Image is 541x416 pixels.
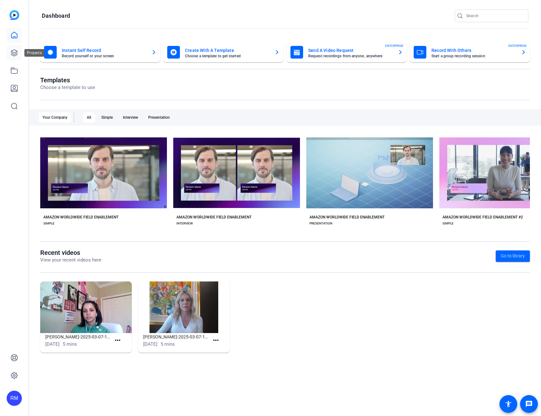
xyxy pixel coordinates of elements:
[98,112,117,123] div: Simple
[309,221,332,226] div: PRESENTATION
[62,47,146,54] mat-card-title: Instant Self Record
[308,54,393,58] mat-card-subtitle: Request recordings from anyone, anywhere
[508,43,527,48] span: ENTERPRISE
[40,76,95,84] h1: Templates
[144,112,174,123] div: Presentation
[505,400,512,408] mat-icon: accessibility
[309,215,385,220] div: AMAZON WORLDWIDE FIELD ENABLEMENT
[308,47,393,54] mat-card-title: Send A Video Request
[185,54,270,58] mat-card-subtitle: Choose a template to get started
[45,333,111,341] h1: [PERSON_NAME]-2025-03-07-10-42-08-908-0 (2)
[83,112,95,123] div: All
[40,281,132,333] img: Chandana-Karmarkar-Chandana-Karmarkar-2025-03-07-10-42-08-908-0 (2)
[287,42,407,62] button: Send A Video RequestRequest recordings from anyone, anywhereENTERPRISE
[7,391,22,406] div: RM
[176,215,251,220] div: AMAZON WORLDWIDE FIELD ENABLEMENT
[62,54,146,58] mat-card-subtitle: Record yourself or your screen
[431,54,516,58] mat-card-subtitle: Start a group recording session
[496,250,530,262] a: Go to library
[176,221,193,226] div: INTERVIEW
[501,253,525,259] span: Go to library
[119,112,142,123] div: Interview
[63,341,77,347] span: 5 mins
[442,215,523,220] div: AMAZON WORLDWIDE FIELD ENABLEMENT #2
[42,12,70,20] h1: Dashboard
[185,47,270,54] mat-card-title: Create With A Template
[40,42,160,62] button: Instant Self RecordRecord yourself or your screen
[43,221,54,226] div: SIMPLE
[45,341,60,347] span: [DATE]
[385,43,404,48] span: ENTERPRISE
[163,42,283,62] button: Create With A TemplateChoose a template to get started
[138,281,230,333] img: Katie-Maxson-Katie-Maxson-2025-03-07-10-42-08-908-1 (2)
[40,256,101,264] p: View your recent videos here
[143,333,209,341] h1: [PERSON_NAME]-2025-03-07-10-42-08-908-1 (2)
[40,249,101,256] h1: Recent videos
[212,337,220,344] mat-icon: more_horiz
[410,42,530,62] button: Record With OthersStart a group recording sessionENTERPRISE
[143,341,157,347] span: [DATE]
[43,215,118,220] div: AMAZON WORLDWIDE FIELD ENABLEMENT
[114,337,122,344] mat-icon: more_horiz
[431,47,516,54] mat-card-title: Record With Others
[525,400,533,408] mat-icon: message
[40,84,95,91] p: Choose a template to use
[39,112,71,123] div: Your Company
[466,12,523,20] input: Search
[161,341,175,347] span: 5 mins
[442,221,454,226] div: SIMPLE
[10,10,19,20] img: blue-gradient.svg
[24,49,44,57] div: Projects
